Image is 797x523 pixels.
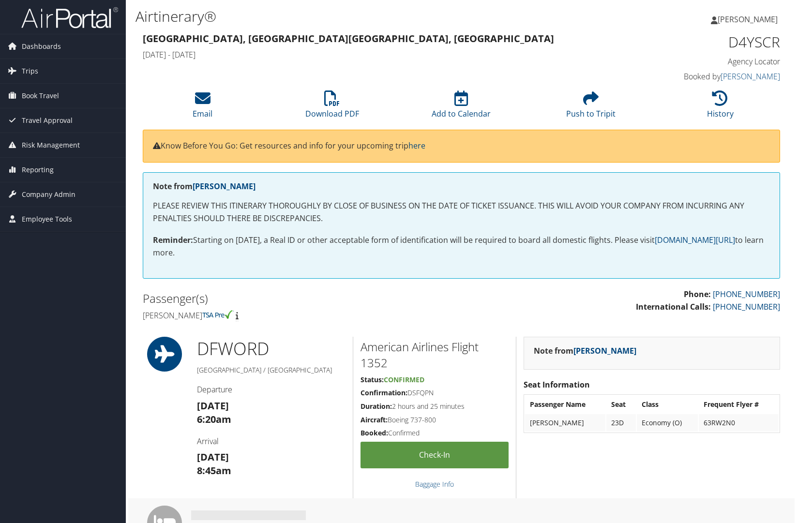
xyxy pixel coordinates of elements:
strong: Note from [534,345,636,356]
a: Check-in [361,442,509,468]
span: Company Admin [22,182,75,207]
p: Starting on [DATE], a Real ID or other acceptable form of identification will be required to boar... [153,234,770,259]
a: [PERSON_NAME] [721,71,780,82]
a: Push to Tripit [566,96,616,119]
a: [PERSON_NAME] [573,345,636,356]
h4: [DATE] - [DATE] [143,49,617,60]
a: Email [193,96,212,119]
a: here [408,140,425,151]
th: Class [637,396,698,413]
a: [DOMAIN_NAME][URL] [655,235,735,245]
a: [PHONE_NUMBER] [713,301,780,312]
td: 63RW2N0 [699,414,779,432]
strong: Duration: [361,402,392,411]
h5: 2 hours and 25 minutes [361,402,509,411]
span: Travel Approval [22,108,73,133]
img: tsa-precheck.png [202,310,234,319]
p: Know Before You Go: Get resources and info for your upcoming trip [153,140,770,152]
span: Dashboards [22,34,61,59]
span: Trips [22,59,38,83]
h2: Passenger(s) [143,290,454,307]
a: Baggage Info [415,479,454,489]
a: [PERSON_NAME] [711,5,787,34]
td: Economy (O) [637,414,698,432]
h4: Departure [197,384,346,395]
img: airportal-logo.png [21,6,118,29]
h5: DSFQPN [361,388,509,398]
td: 23D [606,414,636,432]
strong: Booked: [361,428,388,437]
h1: D4YSCR [632,32,780,52]
strong: Reminder: [153,235,193,245]
h1: Airtinerary® [135,6,570,27]
h4: Agency Locator [632,56,780,67]
h2: American Airlines Flight 1352 [361,339,509,371]
span: Reporting [22,158,54,182]
span: Book Travel [22,84,59,108]
span: [PERSON_NAME] [718,14,778,25]
strong: [DATE] [197,450,229,463]
th: Seat [606,396,636,413]
span: Confirmed [384,375,424,384]
strong: Confirmation: [361,388,407,397]
strong: Seat Information [524,379,590,390]
strong: 8:45am [197,464,231,477]
td: [PERSON_NAME] [525,414,605,432]
strong: Aircraft: [361,415,388,424]
strong: Phone: [684,289,711,299]
strong: Status: [361,375,384,384]
h4: Arrival [197,436,346,447]
strong: [DATE] [197,399,229,412]
h5: [GEOGRAPHIC_DATA] / [GEOGRAPHIC_DATA] [197,365,346,375]
h5: Confirmed [361,428,509,438]
h4: [PERSON_NAME] [143,310,454,321]
strong: [GEOGRAPHIC_DATA], [GEOGRAPHIC_DATA] [GEOGRAPHIC_DATA], [GEOGRAPHIC_DATA] [143,32,554,45]
h4: Booked by [632,71,780,82]
th: Passenger Name [525,396,605,413]
th: Frequent Flyer # [699,396,779,413]
strong: Note from [153,181,256,192]
a: [PHONE_NUMBER] [713,289,780,299]
a: History [707,96,734,119]
span: Risk Management [22,133,80,157]
h5: Boeing 737-800 [361,415,509,425]
a: [PERSON_NAME] [193,181,256,192]
span: Employee Tools [22,207,72,231]
a: Add to Calendar [432,96,491,119]
strong: International Calls: [636,301,711,312]
h1: DFW ORD [197,337,346,361]
strong: 6:20am [197,413,231,426]
p: PLEASE REVIEW THIS ITINERARY THOROUGHLY BY CLOSE OF BUSINESS ON THE DATE OF TICKET ISSUANCE. THIS... [153,200,770,224]
a: Download PDF [305,96,359,119]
